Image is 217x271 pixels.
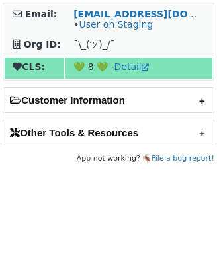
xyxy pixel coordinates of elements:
footer: App not working? 🪳 [3,152,214,165]
strong: CLS: [13,61,45,72]
strong: Email: [25,9,58,19]
h2: Other Tools & Resources [3,120,214,145]
span: • [73,19,153,30]
span: ¯\_(ツ)_/¯ [73,39,114,50]
a: File a bug report! [152,154,214,163]
h2: Customer Information [3,88,214,112]
a: User on Staging [79,19,153,30]
td: 💚 8 💚 - [65,58,212,79]
strong: Org ID: [24,39,61,50]
a: Detail [114,61,149,72]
